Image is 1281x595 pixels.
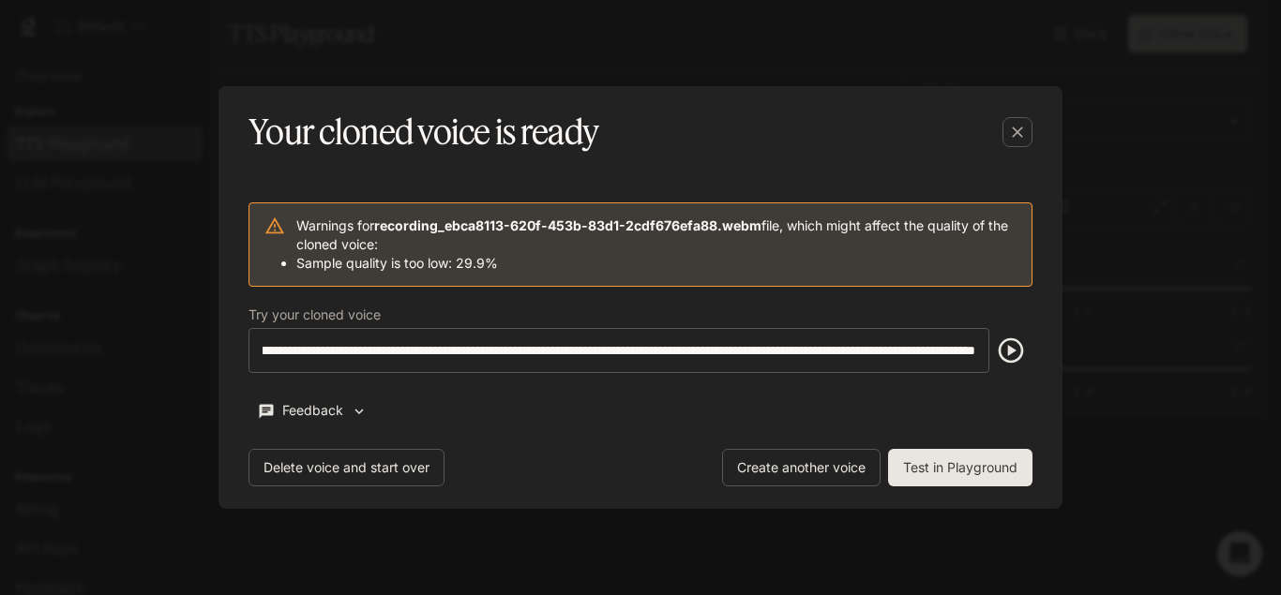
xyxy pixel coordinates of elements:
[249,109,598,156] h5: Your cloned voice is ready
[296,209,1017,280] div: Warnings for file, which might affect the quality of the cloned voice:
[888,449,1032,486] button: Test in Playground
[722,449,881,486] button: Create another voice
[296,254,1017,273] li: Sample quality is too low: 29.9%
[249,449,445,486] button: Delete voice and start over
[249,308,381,321] p: Try your cloned voice
[249,395,376,426] button: Feedback
[374,217,761,233] b: recording_ebca8113-620f-453b-83d1-2cdf676efa88.webm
